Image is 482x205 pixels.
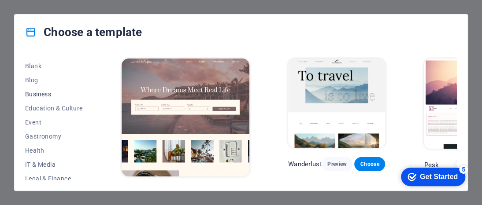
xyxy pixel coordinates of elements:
[25,77,83,84] span: Blog
[25,147,83,154] span: Health
[25,73,83,87] button: Blog
[25,115,83,129] button: Event
[25,157,83,172] button: IT & Media
[24,10,62,18] div: Get Started
[25,143,83,157] button: Health
[25,59,83,73] button: Blank
[322,157,352,171] button: Preview
[25,87,83,101] button: Business
[25,119,83,126] span: Event
[25,62,83,70] span: Blank
[25,105,83,112] span: Education & Culture
[25,129,83,143] button: Gastronomy
[288,160,322,168] p: Wanderlust
[25,133,83,140] span: Gastronomy
[329,161,345,168] span: Preview
[25,91,83,98] span: Business
[25,172,83,186] button: Legal & Finance
[25,175,83,182] span: Legal & Finance
[25,25,142,39] h4: Choose a template
[5,4,69,23] div: Get Started 5 items remaining, 0% complete
[288,59,385,148] img: Wanderlust
[25,161,83,168] span: IT & Media
[361,161,378,168] span: Choose
[354,157,385,171] button: Choose
[424,161,439,169] p: Pesk
[63,2,72,11] div: 5
[25,101,83,115] button: Education & Culture
[122,59,249,176] img: LumeDeAqua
